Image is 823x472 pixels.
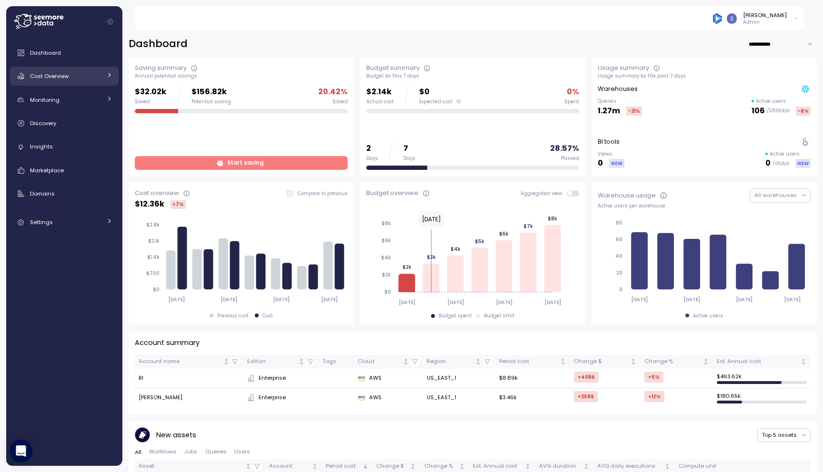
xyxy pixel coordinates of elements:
[419,98,452,105] span: Expected cost
[450,246,460,252] tspan: $4k
[615,253,622,259] tspan: 40
[30,167,64,174] span: Marketplace
[574,391,598,402] div: +358 $
[770,151,800,157] p: Active users
[30,49,61,57] span: Dashboard
[298,190,348,197] p: Compare to previous
[550,142,579,155] p: 28.57 %
[616,270,622,276] tspan: 20
[318,86,348,98] p: 20.42 %
[366,142,378,155] p: 2
[765,157,771,170] p: 0
[784,296,801,303] tspan: [DATE]
[750,188,811,202] button: All warehouses
[583,463,590,470] div: Not sorted
[366,188,419,198] div: Budget overview
[269,462,310,471] div: Account
[544,299,561,305] tspan: [DATE]
[403,155,415,162] div: Days
[473,462,523,471] div: Est. Annual cost
[135,369,243,388] td: BI
[499,230,509,236] tspan: $6k
[423,369,496,388] td: US_EAST_1
[135,86,166,98] p: $32.02k
[427,357,474,366] div: Region
[475,358,482,365] div: Not sorted
[10,43,119,62] a: Dashboard
[561,155,579,162] div: Passed
[358,374,419,383] div: AWS
[135,388,243,407] td: [PERSON_NAME]
[243,355,319,369] th: EditionNot sorted
[184,449,197,454] span: Jobs
[326,462,361,471] div: Period cost
[205,449,227,454] span: Queries
[644,391,664,402] div: +12 %
[422,215,441,223] text: [DATE]
[644,372,663,383] div: +5 %
[139,357,221,366] div: Account name
[426,254,435,260] tspan: $3k
[795,159,811,168] div: NEW
[171,200,186,209] div: +7 %
[153,286,160,293] tspan: $0
[217,313,249,319] div: Previous cost
[767,108,790,114] p: / 280 total
[641,355,713,369] th: Change %Not sorted
[800,358,807,365] div: Not sorted
[139,462,244,471] div: Asset
[402,264,411,270] tspan: $2k
[376,462,408,471] div: Change $
[410,463,416,470] div: Not sorted
[631,296,648,303] tspan: [DATE]
[419,86,462,98] p: $0
[354,355,423,369] th: CloudNot sorted
[499,357,558,366] div: Period cost
[423,388,496,407] td: US_EAST_1
[382,272,391,278] tspan: $2k
[147,254,160,260] tspan: $1.4k
[598,73,811,79] div: Usage summary for the past 7 days
[598,151,624,157] p: Views
[273,296,290,303] tspan: [DATE]
[234,449,250,454] span: Users
[757,428,811,442] button: Top 5 assets
[616,236,622,243] tspan: 60
[245,463,251,470] div: Not sorted
[609,159,624,168] div: NEW
[381,220,391,226] tspan: $8k
[10,161,119,180] a: Marketplace
[743,19,787,26] p: Admin
[644,357,701,366] div: Change %
[381,255,391,261] tspan: $4k
[598,63,649,73] div: Usage summary
[548,216,557,222] tspan: $8k
[484,313,514,319] div: Budget limit
[30,72,69,80] span: Cost Overview
[754,191,797,199] span: All warehouses
[598,191,656,200] div: Warehouse usage
[366,98,394,105] div: Actual cost
[495,388,570,407] td: $3.46k
[30,190,55,197] span: Domains
[227,157,263,169] span: Start saving
[247,357,297,366] div: Edition
[129,37,188,51] h2: Dashboard
[598,157,603,170] p: 0
[597,462,663,471] div: AVG daily executions
[703,358,709,365] div: Not sorted
[10,67,119,86] a: Cost Overview
[381,237,391,244] tspan: $6k
[598,98,642,105] p: Queries
[135,156,348,170] a: Start saving
[756,98,786,105] p: Active users
[743,11,787,19] div: [PERSON_NAME]
[259,374,286,383] span: Enterprise
[736,296,753,303] tspan: [DATE]
[332,98,348,105] div: Saved
[539,462,582,471] div: AVG duration
[496,299,512,305] tspan: [DATE]
[149,449,177,454] span: Worfklows
[135,355,243,369] th: Account nameNot sorted
[10,184,119,203] a: Domains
